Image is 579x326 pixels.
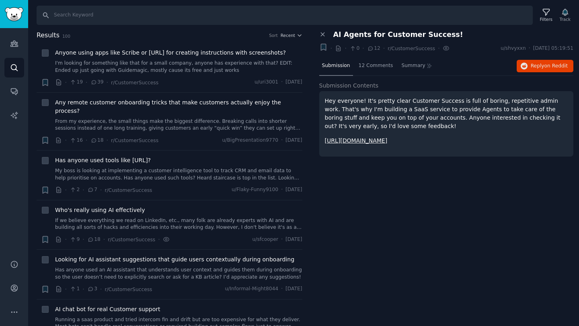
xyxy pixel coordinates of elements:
[86,136,87,145] span: ·
[65,136,67,145] span: ·
[345,44,346,53] span: ·
[285,186,302,194] span: [DATE]
[367,45,380,52] span: 12
[359,62,393,69] span: 12 Comments
[362,44,364,53] span: ·
[252,236,278,243] span: u/sfcooper
[517,60,573,73] button: Replyon Reddit
[107,78,108,87] span: ·
[70,186,80,194] span: 2
[540,16,552,22] div: Filters
[285,285,302,293] span: [DATE]
[331,44,332,53] span: ·
[90,79,104,86] span: 39
[37,31,60,41] span: Results
[55,118,302,132] a: From my experience, the small things make the biggest difference. Breaking calls into shorter ses...
[87,236,101,243] span: 18
[62,34,70,39] span: 100
[269,33,278,38] div: Sort
[438,44,439,53] span: ·
[108,237,155,242] span: r/CustomerSuccess
[70,236,80,243] span: 9
[325,137,388,144] a: [URL][DOMAIN_NAME]
[222,137,279,144] span: u/BigPresentation9770
[86,78,87,87] span: ·
[285,137,302,144] span: [DATE]
[65,235,67,244] span: ·
[103,235,105,244] span: ·
[107,136,108,145] span: ·
[65,78,67,87] span: ·
[90,137,104,144] span: 18
[82,235,84,244] span: ·
[55,206,145,214] a: Who's really using AI effectively
[281,285,283,293] span: ·
[281,79,283,86] span: ·
[333,31,463,39] span: AI Agents for Customer Success!
[55,98,302,115] a: Any remote customer onboarding tricks that make customers actually enjoy the process?
[285,79,302,86] span: [DATE]
[65,285,67,293] span: ·
[281,137,283,144] span: ·
[285,236,302,243] span: [DATE]
[388,46,435,51] span: r/CustomerSuccess
[82,186,84,194] span: ·
[255,79,278,86] span: u/uri3001
[100,186,102,194] span: ·
[55,217,302,231] a: If we believe everything we read on LinkedIn, etc., many folk are already experts with AI and are...
[533,45,573,52] span: [DATE] 05:19:51
[501,45,526,52] span: u/shvyxxn
[5,7,23,21] img: GummySearch logo
[383,44,385,53] span: ·
[70,137,83,144] span: 16
[529,45,530,52] span: ·
[55,305,160,314] a: AI chat bot for real Customer support
[232,186,278,194] span: u/Flaky-Funny9100
[100,285,102,293] span: ·
[531,63,568,70] span: Reply
[401,62,425,69] span: Summary
[111,80,158,86] span: r/CustomerSuccess
[325,97,568,130] p: Hey everyone! It's pretty clear Customer Success is full of boring, repetitive admin work. That's...
[55,267,302,281] a: Has anyone used an AI assistant that understands user context and guides them during onboarding s...
[55,167,302,181] a: My boss is looking at implementing a customer intelligence tool to track CRM and email data to he...
[544,63,568,69] span: on Reddit
[105,187,152,193] span: r/CustomerSuccess
[37,6,533,25] input: Search Keyword
[158,235,160,244] span: ·
[87,285,97,293] span: 3
[322,62,350,69] span: Submission
[55,156,151,165] a: Has anyone used tools like [URL]?
[225,285,279,293] span: u/Informal-Might8044
[319,81,379,90] span: Submission Contents
[70,285,80,293] span: 1
[111,138,158,143] span: r/CustomerSuccess
[105,287,152,292] span: r/CustomerSuccess
[55,255,294,264] a: Looking for AI assistant suggestions that guide users contextually during onboarding
[65,186,67,194] span: ·
[55,49,286,57] a: Anyone using apps like Scribe or [URL] for creating instructions with screenshots?
[349,45,359,52] span: 0
[82,285,84,293] span: ·
[87,186,97,194] span: 7
[281,33,295,38] span: Recent
[281,186,283,194] span: ·
[55,60,302,74] a: I'm looking for something like that for a small company, anyone has experience with that? EDIT: E...
[70,79,83,86] span: 19
[281,236,283,243] span: ·
[281,33,302,38] button: Recent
